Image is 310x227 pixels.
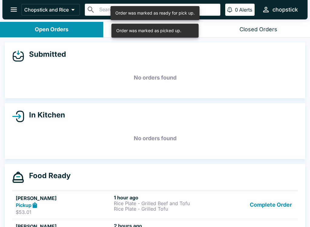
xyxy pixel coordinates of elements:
[24,110,65,120] h4: In Kitchen
[24,50,66,59] h4: Submitted
[259,3,300,16] button: chopstick
[114,206,209,212] p: Rice Plate - Grilled Tofu
[239,26,277,33] div: Closed Orders
[24,7,69,13] p: Chopstick and Rice
[115,8,195,18] div: Order was marked as ready for pick up.
[12,127,298,149] h5: No orders found
[12,191,298,219] a: [PERSON_NAME]Pickup$53.011 hour agoRice Plate - Grilled Beef and TofuRice Plate - Grilled TofuCom...
[272,6,298,13] div: chopstick
[21,4,80,15] button: Chopstick and Rice
[239,7,252,13] p: Alerts
[16,209,111,215] p: $53.01
[16,195,111,202] h5: [PERSON_NAME]
[114,201,209,206] p: Rice Plate - Grilled Beef and Tofu
[35,26,68,33] div: Open Orders
[97,5,218,14] input: Search orders by name or phone number
[24,171,71,180] h4: Food Ready
[114,195,209,201] h6: 1 hour ago
[247,195,294,215] button: Complete Order
[16,202,31,208] strong: Pickup
[12,67,298,89] h5: No orders found
[6,2,21,17] button: open drawer
[116,25,181,36] div: Order was marked as picked up.
[235,7,238,13] p: 0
